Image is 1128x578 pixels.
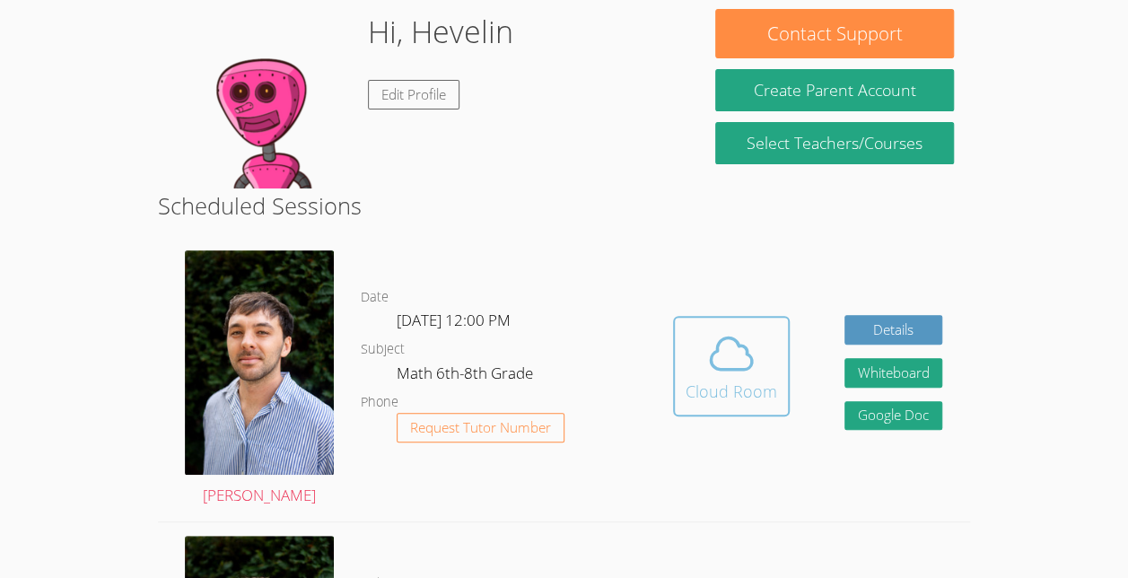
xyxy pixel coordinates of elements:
[368,80,459,109] a: Edit Profile
[361,338,405,361] dt: Subject
[673,316,790,416] button: Cloud Room
[174,9,354,188] img: default.png
[844,358,943,388] button: Whiteboard
[715,69,953,111] button: Create Parent Account
[361,391,398,414] dt: Phone
[715,122,953,164] a: Select Teachers/Courses
[368,9,513,55] h1: Hi, Hevelin
[844,401,943,431] a: Google Doc
[185,250,334,508] a: [PERSON_NAME]
[397,413,564,442] button: Request Tutor Number
[686,379,777,404] div: Cloud Room
[715,9,953,58] button: Contact Support
[397,361,537,391] dd: Math 6th-8th Grade
[397,310,511,330] span: [DATE] 12:00 PM
[158,188,970,223] h2: Scheduled Sessions
[410,421,551,434] span: Request Tutor Number
[185,250,334,474] img: profile.jpg
[844,315,943,345] a: Details
[361,286,389,309] dt: Date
